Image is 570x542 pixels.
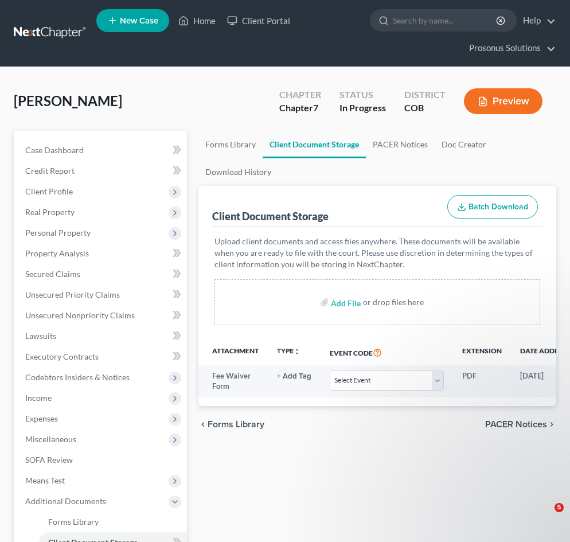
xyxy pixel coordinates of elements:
th: Attachment [198,339,268,365]
span: Lawsuits [25,331,56,341]
th: Extension [453,339,511,365]
a: Unsecured Priority Claims [16,284,187,305]
span: Case Dashboard [25,145,84,155]
span: Client Profile [25,186,73,196]
button: + Add Tag [277,373,311,380]
span: Real Property [25,207,75,217]
a: Download History [198,158,278,186]
a: Lawsuits [16,326,187,346]
span: PACER Notices [485,420,547,429]
a: Forms Library [198,131,263,158]
span: Unsecured Nonpriority Claims [25,310,135,320]
input: Search by name... [393,10,498,31]
span: Additional Documents [25,496,106,506]
div: COB [404,102,446,115]
a: Secured Claims [16,264,187,284]
div: or drop files here [363,297,424,308]
a: Property Analysis [16,243,187,264]
span: Property Analysis [25,248,89,258]
a: SOFA Review [16,450,187,470]
i: chevron_right [547,420,556,429]
a: Prosonus Solutions [463,38,556,59]
button: chevron_left Forms Library [198,420,264,429]
span: Means Test [25,475,65,485]
span: SOFA Review [25,455,73,465]
div: Client Document Storage [212,209,329,223]
a: Client Portal [221,10,296,31]
div: Chapter [279,88,321,102]
span: Batch Download [469,202,528,212]
a: PACER Notices [366,131,435,158]
th: Event Code [321,339,453,365]
div: In Progress [339,102,386,115]
div: Status [339,88,386,102]
a: + Add Tag [277,371,311,381]
span: Executory Contracts [25,352,99,361]
span: Miscellaneous [25,434,76,444]
span: Unsecured Priority Claims [25,290,120,299]
a: Unsecured Nonpriority Claims [16,305,187,326]
i: chevron_left [198,420,208,429]
span: Codebtors Insiders & Notices [25,372,130,382]
a: Help [517,10,556,31]
p: Upload client documents and access files anywhere. These documents will be available when you are... [214,236,540,270]
td: Fee Waiver Form [198,365,268,397]
div: District [404,88,446,102]
a: Credit Report [16,161,187,181]
span: 5 [555,503,564,512]
span: [PERSON_NAME] [14,92,122,109]
div: Chapter [279,102,321,115]
button: PACER Notices chevron_right [485,420,556,429]
a: Case Dashboard [16,140,187,161]
span: Income [25,393,52,403]
span: Secured Claims [25,269,80,279]
button: Preview [464,88,542,114]
span: New Case [120,17,158,25]
a: Executory Contracts [16,346,187,367]
a: Forms Library [39,512,187,532]
span: 7 [313,102,318,113]
span: Forms Library [48,517,99,527]
span: Forms Library [208,420,264,429]
span: Credit Report [25,166,75,176]
button: Batch Download [447,195,538,219]
a: Doc Creator [435,131,493,158]
td: PDF [453,365,511,397]
i: unfold_more [294,348,300,355]
span: Expenses [25,414,58,423]
iframe: Intercom live chat [531,503,559,531]
span: Personal Property [25,228,91,237]
a: Client Document Storage [263,131,366,158]
a: Home [173,10,221,31]
button: TYPEunfold_more [277,348,300,355]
